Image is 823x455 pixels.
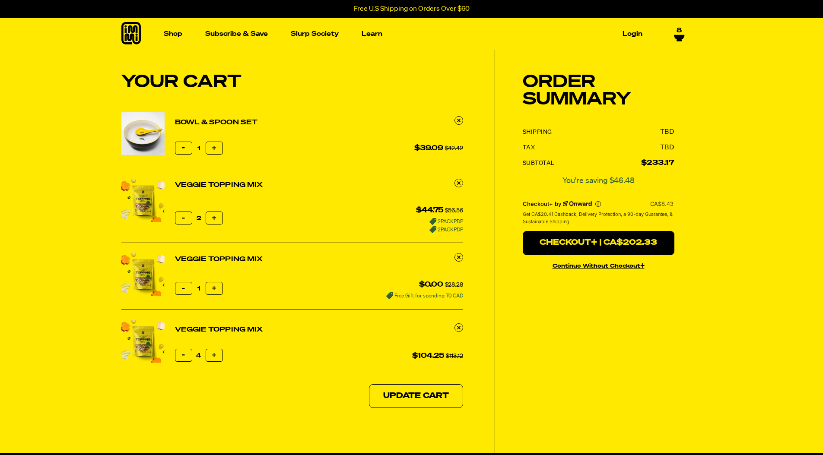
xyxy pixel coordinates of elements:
p: Free U.S Shipping on Orders Over $60 [354,5,470,13]
a: Bowl & Spoon Set [175,117,258,128]
a: 8 [674,26,685,41]
img: Veggie Topping Mix [121,179,165,222]
s: $56.56 [445,208,463,214]
section: Checkout+ [523,194,674,231]
input: quantity [175,282,223,296]
span: Get CA$20.41 Cashback, Delivery Protection, a 90-day Guarantee, & Sustainable Shipping [523,211,673,225]
button: continue without Checkout+ [523,259,674,271]
a: Shop [160,27,186,41]
span: 8 [677,26,682,34]
div: 2PACKPDP [416,225,463,233]
button: More info [595,201,601,207]
dd: TBD [660,128,674,136]
input: quantity [175,349,223,363]
img: Bowl & Spoon Set [121,112,165,155]
h1: Your Cart [121,74,463,91]
img: Veggie Topping Mix [121,253,165,296]
strong: $233.17 [641,160,674,167]
div: Free Gift for spending 70 CAD [386,291,463,299]
a: Login [619,27,646,41]
input: quantity [175,212,223,225]
a: Subscribe & Save [202,27,271,41]
img: Veggie Topping Mix [121,319,165,363]
span: $104.25 [412,353,444,360]
a: Veggie Topping Mix [175,325,263,335]
h2: Order Summary [523,74,674,108]
dt: Tax [523,144,535,152]
dt: Subtotal [523,159,555,167]
a: Veggie Topping Mix [175,254,263,265]
span: $0.00 [419,281,443,288]
button: Update Cart [369,384,463,408]
span: $44.75 [416,207,443,214]
a: Slurp Society [287,27,342,41]
span: $39.09 [414,145,443,152]
nav: Main navigation [160,18,646,50]
p: CA$8.43 [650,200,674,207]
s: $113.12 [446,353,463,359]
input: quantity [175,142,223,155]
a: Veggie Topping Mix [175,180,263,190]
div: 2PACKPDP [416,217,463,225]
span: Checkout+ [523,200,553,207]
dd: TBD [660,144,674,152]
a: Learn [358,27,386,41]
a: Powered by Onward [563,201,592,207]
dt: Shipping [523,128,552,136]
s: $28.28 [445,282,463,288]
span: You're saving $46.48 [523,175,674,187]
button: Checkout+ | CA$202.33 [523,231,674,255]
s: $42.42 [445,145,463,152]
span: by [555,200,561,207]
